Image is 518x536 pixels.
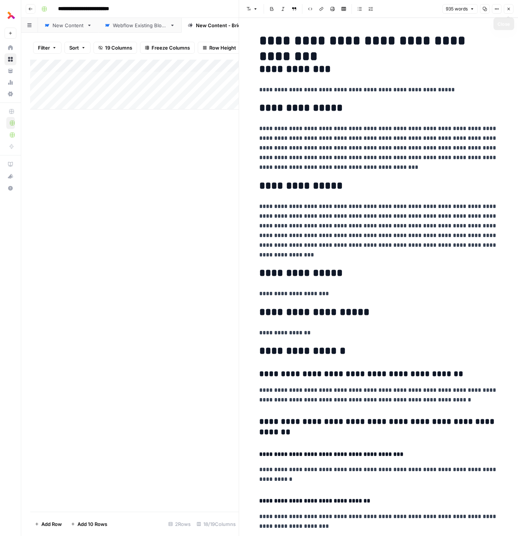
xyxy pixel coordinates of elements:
[196,22,264,29] div: New Content - Brief Included
[209,44,236,51] span: Row Height
[41,520,62,528] span: Add Row
[442,4,478,14] button: 935 words
[181,18,279,33] a: New Content - Brief Included
[446,6,468,12] span: 935 words
[4,53,16,65] a: Browse
[194,518,239,530] div: 18/19 Columns
[93,42,137,54] button: 19 Columns
[30,518,66,530] button: Add Row
[140,42,195,54] button: Freeze Columns
[152,44,190,51] span: Freeze Columns
[53,22,84,29] div: New Content
[69,44,79,51] span: Sort
[4,158,16,170] a: AirOps Academy
[66,518,112,530] button: Add 10 Rows
[5,171,16,182] div: What's new?
[4,42,16,54] a: Home
[4,76,16,88] a: Usage
[105,44,132,51] span: 19 Columns
[33,42,61,54] button: Filter
[4,6,16,25] button: Workspace: Thoughtful AI Content Engine
[113,22,167,29] div: Webflow Existing Blogs
[38,18,98,33] a: New Content
[98,18,181,33] a: Webflow Existing Blogs
[77,520,107,528] span: Add 10 Rows
[4,182,16,194] button: Help + Support
[198,42,241,54] button: Row Height
[4,170,16,182] button: What's new?
[38,44,50,51] span: Filter
[4,9,18,22] img: Thoughtful AI Content Engine Logo
[165,518,194,530] div: 2 Rows
[64,42,90,54] button: Sort
[4,65,16,77] a: Your Data
[4,88,16,100] a: Settings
